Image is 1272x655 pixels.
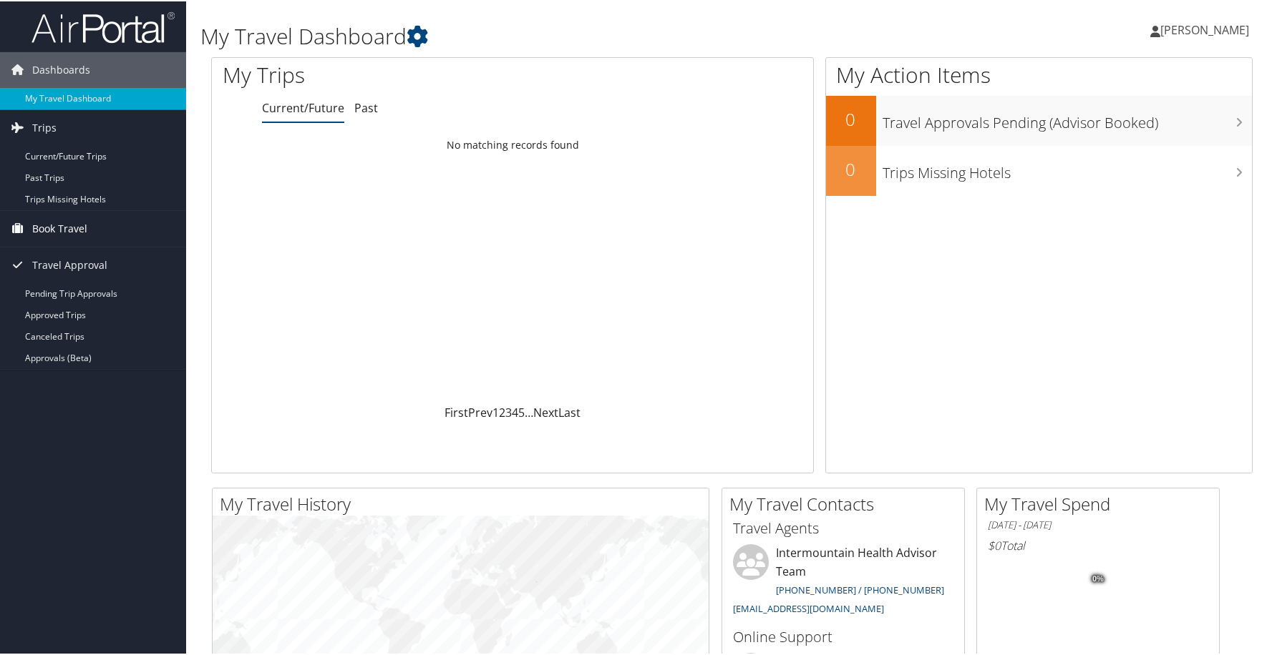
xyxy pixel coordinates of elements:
a: 4 [512,403,518,419]
a: 0Trips Missing Hotels [826,144,1253,194]
h3: Travel Approvals Pending (Advisor Booked) [883,104,1253,132]
a: 5 [518,403,525,419]
a: [EMAIL_ADDRESS][DOMAIN_NAME] [733,601,884,614]
img: airportal-logo.png [31,9,175,43]
a: First [445,403,468,419]
h2: 0 [826,106,876,130]
span: Trips [32,109,57,144]
h2: My Travel Spend [984,491,1219,515]
li: Intermountain Health Advisor Team [726,543,961,619]
h2: My Travel History [220,491,709,515]
span: … [525,403,533,419]
a: [PHONE_NUMBER] / [PHONE_NUMBER] [776,582,944,595]
span: [PERSON_NAME] [1160,21,1249,36]
span: Travel Approval [32,246,107,282]
a: 0Travel Approvals Pending (Advisor Booked) [826,94,1253,144]
h1: My Travel Dashboard [200,20,909,50]
h1: My Trips [223,59,552,89]
a: Past [354,99,378,114]
h2: My Travel Contacts [729,491,964,515]
h6: [DATE] - [DATE] [988,517,1208,531]
h1: My Action Items [826,59,1253,89]
span: Dashboards [32,51,90,87]
a: [PERSON_NAME] [1150,7,1263,50]
h2: 0 [826,156,876,180]
a: Last [558,403,581,419]
a: 2 [499,403,505,419]
a: 3 [505,403,512,419]
a: Current/Future [262,99,344,114]
a: 1 [492,403,499,419]
td: No matching records found [212,131,813,157]
span: Book Travel [32,210,87,245]
a: Prev [468,403,492,419]
span: $0 [988,536,1001,552]
h3: Trips Missing Hotels [883,154,1253,182]
tspan: 0% [1092,573,1104,582]
h6: Total [988,536,1208,552]
a: Next [533,403,558,419]
h3: Online Support [733,626,953,646]
h3: Travel Agents [733,517,953,537]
